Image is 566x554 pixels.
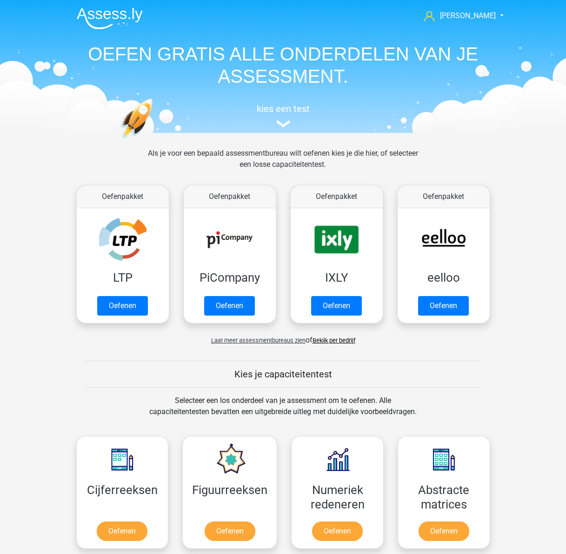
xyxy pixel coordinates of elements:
a: Oefenen [204,296,255,316]
a: Oefenen [312,521,363,541]
a: Oefenen [205,521,255,541]
a: Oefenen [97,521,147,541]
a: [PERSON_NAME] [420,10,497,21]
h5: kies een test [69,103,497,114]
h5: Kies je capaciteitentest [85,369,482,380]
img: Assessly [77,7,143,29]
span: Laat meer assessmentbureaus zien [211,337,306,344]
h1: OEFEN GRATIS ALLE ONDERDELEN VAN JE ASSESSMENT. [69,43,497,87]
span: [PERSON_NAME] [440,11,496,20]
a: Oefenen [419,521,469,541]
div: Selecteer een los onderdeel van je assessment om te oefenen. Alle capaciteitentesten bevatten een... [140,395,426,429]
a: Oefenen [97,296,148,316]
div: of [69,327,497,346]
a: Oefenen [311,296,362,316]
a: Oefenen [418,296,469,316]
a: Bekijk per bedrijf [313,337,355,344]
a: kies een test [69,103,497,128]
img: assessment [276,120,290,127]
img: oefenen [120,99,189,183]
div: Als je voor een bepaald assessmentbureau wilt oefenen kies je die hier, of selecteer een losse ca... [140,148,426,181]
